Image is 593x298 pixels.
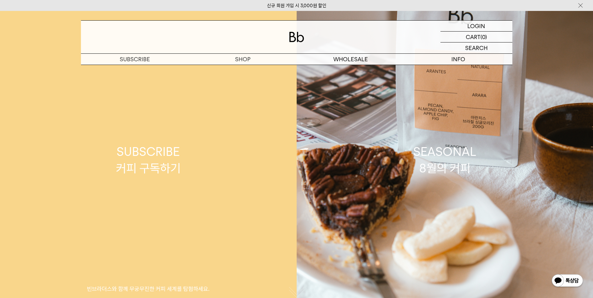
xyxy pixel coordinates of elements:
[466,32,480,42] p: CART
[289,32,304,42] img: 로고
[267,3,326,8] a: 신규 회원 가입 시 3,000원 할인
[297,54,405,65] p: WHOLESALE
[81,54,189,65] a: SUBSCRIBE
[480,32,487,42] p: (0)
[467,21,485,31] p: LOGIN
[440,32,512,42] a: CART (0)
[116,143,181,176] div: SUBSCRIBE 커피 구독하기
[405,54,512,65] p: INFO
[413,143,476,176] div: SEASONAL 8월의 커피
[551,274,584,289] img: 카카오톡 채널 1:1 채팅 버튼
[189,54,297,65] a: SHOP
[440,21,512,32] a: LOGIN
[465,42,488,53] p: SEARCH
